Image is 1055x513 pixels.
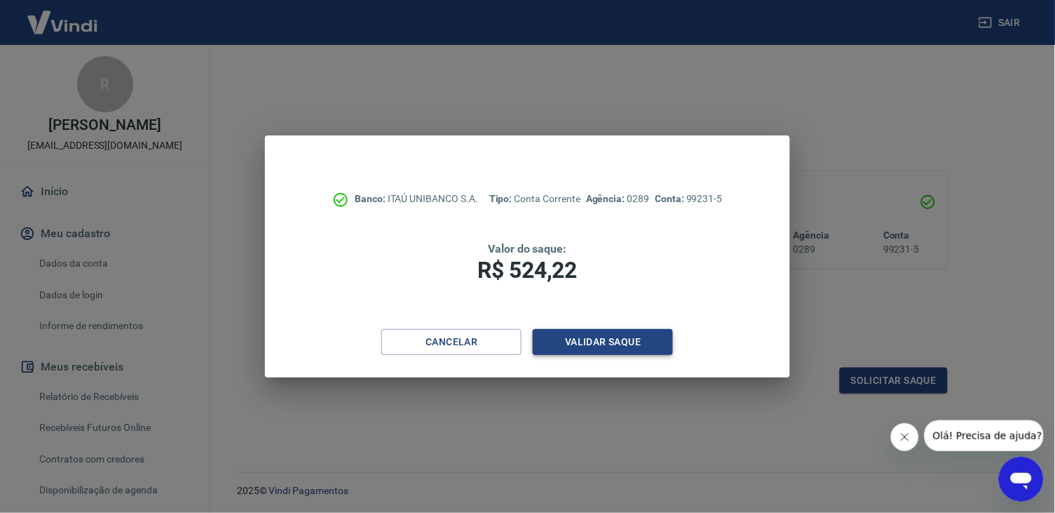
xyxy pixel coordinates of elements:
[655,192,722,206] p: 99231-5
[489,192,580,206] p: Conta Corrente
[925,420,1044,451] iframe: Message from company
[355,193,388,204] span: Banco:
[381,329,522,355] button: Cancelar
[533,329,673,355] button: Validar saque
[999,457,1044,502] iframe: Button to launch messaging window
[655,193,686,204] span: Conta:
[891,423,919,451] iframe: Close message
[355,192,478,206] p: ITAÚ UNIBANCO S.A.
[488,242,566,255] span: Valor do saque:
[478,257,578,284] span: R$ 524,22
[586,192,649,206] p: 0289
[586,193,627,204] span: Agência:
[489,193,515,204] span: Tipo:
